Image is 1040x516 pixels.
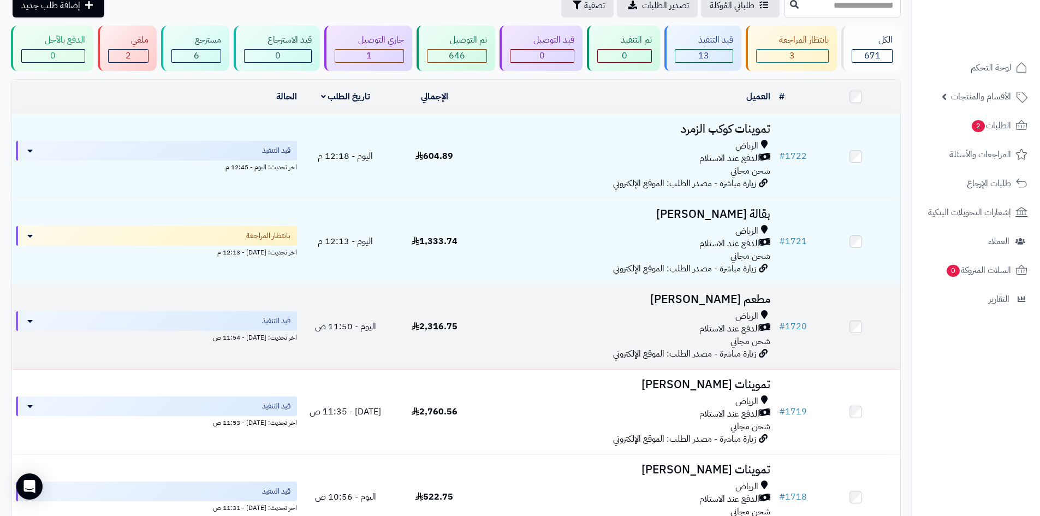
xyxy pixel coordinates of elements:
[16,331,297,342] div: اخر تحديث: [DATE] - 11:54 ص
[276,90,297,103] a: الحالة
[613,177,756,190] span: زيارة مباشرة - مصدر الطلب: الموقع الإلكتروني
[613,262,756,275] span: زيارة مباشرة - مصدر الطلب: الموقع الإلكتروني
[318,235,373,248] span: اليوم - 12:13 م
[852,34,893,46] div: الكل
[262,316,290,327] span: قيد التنفيذ
[662,26,744,71] a: قيد التنفيذ 13
[735,310,758,323] span: الرياض
[483,123,770,135] h3: تموينات كوكب الزمرد
[746,90,770,103] a: العميل
[421,90,448,103] a: الإجمالي
[427,50,487,62] div: 646
[427,34,488,46] div: تم التوصيل
[483,464,770,476] h3: تموينات [PERSON_NAME]
[510,34,574,46] div: قيد التوصيل
[510,50,574,62] div: 0
[622,49,627,62] span: 0
[171,34,221,46] div: مسترجع
[231,26,322,71] a: قيد الاسترجاع 0
[779,235,807,248] a: #1721
[949,147,1011,162] span: المراجعات والأسئلة
[919,55,1033,81] a: لوحة التحكم
[864,49,881,62] span: 671
[412,320,457,333] span: 2,316.75
[971,118,1011,133] span: الطلبات
[315,320,376,333] span: اليوم - 11:50 ص
[597,34,652,46] div: تم التنفيذ
[322,26,414,71] a: جاري التوصيل 1
[262,486,290,497] span: قيد التنفيذ
[126,49,131,62] span: 2
[366,49,372,62] span: 1
[16,246,297,257] div: اخر تحديث: [DATE] - 12:13 م
[16,473,43,500] div: Open Intercom Messenger
[779,490,785,503] span: #
[699,152,759,165] span: الدفع عند الاستلام
[598,50,651,62] div: 0
[539,49,545,62] span: 0
[946,263,1011,278] span: السلات المتروكة
[972,120,985,132] span: 2
[744,26,840,71] a: بانتظار المراجعة 3
[779,320,785,333] span: #
[321,90,371,103] a: تاريخ الطلب
[194,49,199,62] span: 6
[779,150,785,163] span: #
[779,320,807,333] a: #1720
[735,481,758,493] span: الرياض
[449,49,465,62] span: 646
[21,34,85,46] div: الدفع بالآجل
[675,34,733,46] div: قيد التنفيذ
[159,26,231,71] a: مسترجع 6
[779,235,785,248] span: #
[988,234,1009,249] span: العملاء
[96,26,159,71] a: ملغي 2
[919,199,1033,226] a: إشعارات التحويلات البنكية
[483,293,770,306] h3: مطعم [PERSON_NAME]
[335,50,403,62] div: 1
[172,50,221,62] div: 6
[335,34,404,46] div: جاري التوصيل
[108,34,149,46] div: ملغي
[483,378,770,391] h3: تموينات [PERSON_NAME]
[779,490,807,503] a: #1718
[699,323,759,335] span: الدفع عند الاستلام
[919,257,1033,283] a: السلات المتروكة0
[585,26,662,71] a: تم التنفيذ 0
[919,228,1033,254] a: العملاء
[698,49,709,62] span: 13
[16,161,297,172] div: اخر تحديث: اليوم - 12:45 م
[613,347,756,360] span: زيارة مباشرة - مصدر الطلب: الموقع الإلكتروني
[947,265,960,277] span: 0
[262,401,290,412] span: قيد التنفيذ
[412,405,457,418] span: 2,760.56
[730,420,770,433] span: شحن مجاني
[779,405,807,418] a: #1719
[966,29,1030,52] img: logo-2.png
[735,140,758,152] span: الرياض
[675,50,733,62] div: 13
[951,89,1011,104] span: الأقسام والمنتجات
[483,208,770,221] h3: بقالة [PERSON_NAME]
[919,170,1033,197] a: طلبات الإرجاع
[415,490,453,503] span: 522.75
[919,286,1033,312] a: التقارير
[9,26,96,71] a: الدفع بالآجل 0
[275,49,281,62] span: 0
[699,238,759,250] span: الدفع عند الاستلام
[735,395,758,408] span: الرياض
[245,50,311,62] div: 0
[779,150,807,163] a: #1722
[730,250,770,263] span: شحن مجاني
[730,164,770,177] span: شحن مجاني
[919,141,1033,168] a: المراجعات والأسئلة
[310,405,381,418] span: [DATE] - 11:35 ص
[779,405,785,418] span: #
[613,432,756,446] span: زيارة مباشرة - مصدر الطلب: الموقع الإلكتروني
[262,145,290,156] span: قيد التنفيذ
[415,150,453,163] span: 604.89
[412,235,457,248] span: 1,333.74
[971,60,1011,75] span: لوحة التحكم
[246,230,290,241] span: بانتظار المراجعة
[989,292,1009,307] span: التقارير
